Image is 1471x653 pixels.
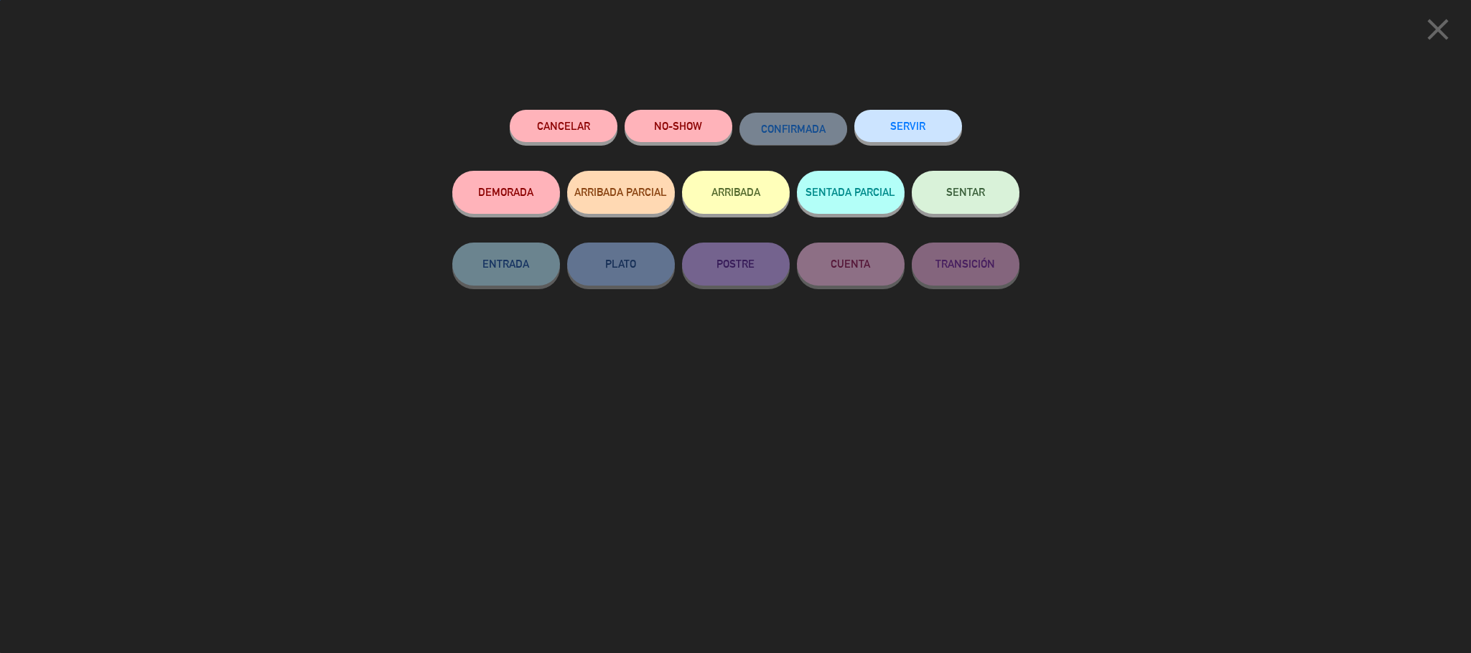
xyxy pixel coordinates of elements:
button: ARRIBADA [682,171,790,214]
button: Cancelar [510,110,617,142]
button: PLATO [567,243,675,286]
span: SENTAR [946,186,985,198]
button: SENTADA PARCIAL [797,171,905,214]
button: TRANSICIÓN [912,243,1019,286]
button: ARRIBADA PARCIAL [567,171,675,214]
button: close [1416,11,1460,53]
button: NO-SHOW [625,110,732,142]
span: ARRIBADA PARCIAL [574,186,667,198]
button: SERVIR [854,110,962,142]
button: CONFIRMADA [739,113,847,145]
button: ENTRADA [452,243,560,286]
button: CUENTA [797,243,905,286]
span: CONFIRMADA [761,123,826,135]
button: SENTAR [912,171,1019,214]
i: close [1420,11,1456,47]
button: DEMORADA [452,171,560,214]
button: POSTRE [682,243,790,286]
